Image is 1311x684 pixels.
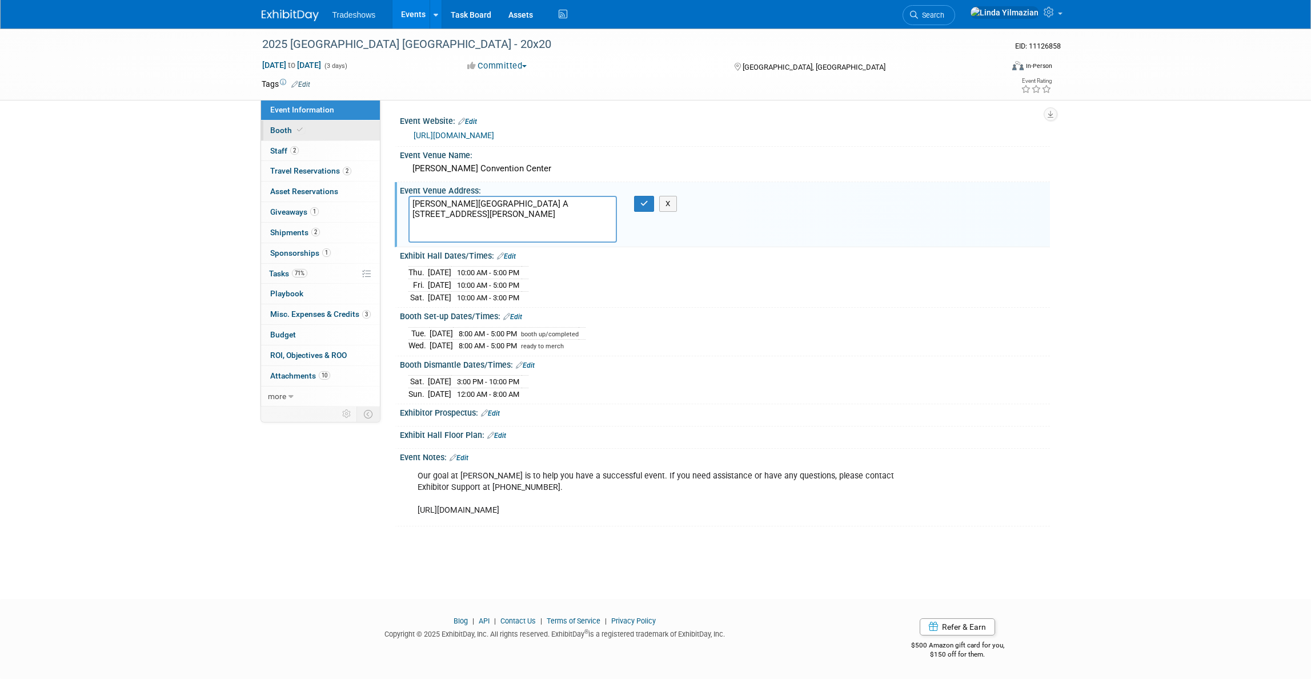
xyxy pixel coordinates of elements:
td: Toggle Event Tabs [356,407,380,421]
a: Edit [516,361,535,369]
a: Edit [458,118,477,126]
span: booth up/completed [521,331,579,338]
a: ROI, Objectives & ROO [261,345,380,365]
td: [DATE] [428,376,451,388]
div: Event Venue Name: [400,147,1050,161]
div: Our goal at [PERSON_NAME] is to help you have a successful event. If you need assistance or have ... [410,465,924,522]
sup: ® [584,629,588,635]
span: | [491,617,499,625]
td: [DATE] [428,388,451,400]
td: Fri. [408,279,428,292]
td: Sat. [408,291,428,303]
span: to [286,61,297,70]
span: Sponsorships [270,248,331,257]
td: Wed. [408,340,430,352]
a: Terms of Service [547,617,600,625]
a: [URL][DOMAIN_NAME] [414,131,494,140]
span: Travel Reservations [270,166,351,175]
a: Privacy Policy [611,617,656,625]
div: Event Rating [1021,78,1052,84]
div: Event Notes: [400,449,1050,464]
span: Search [918,11,944,19]
a: Staff2 [261,141,380,161]
span: more [268,392,286,401]
td: Tags [262,78,310,90]
a: Edit [487,432,506,440]
div: $150 off for them. [865,650,1050,659]
a: Edit [497,252,516,260]
div: Booth Dismantle Dates/Times: [400,356,1050,371]
td: Sat. [408,376,428,388]
span: 2 [290,146,299,155]
span: | [470,617,477,625]
a: Edit [503,313,522,321]
img: Linda Yilmazian [970,6,1039,19]
td: [DATE] [428,291,451,303]
a: Search [903,5,955,25]
a: Playbook [261,284,380,304]
a: Edit [481,409,500,417]
button: Committed [463,60,531,72]
span: 3 [362,310,371,319]
div: Event Venue Address: [400,182,1050,196]
span: [GEOGRAPHIC_DATA], [GEOGRAPHIC_DATA] [743,63,885,71]
a: Refer & Earn [920,618,995,635]
span: 12:00 AM - 8:00 AM [457,390,519,399]
span: 1 [322,248,331,257]
td: Personalize Event Tab Strip [337,407,357,421]
td: [DATE] [428,267,451,279]
div: [PERSON_NAME] Convention Center [408,160,1041,178]
span: | [602,617,610,625]
span: Event Information [270,105,334,114]
a: Shipments2 [261,223,380,243]
span: Shipments [270,228,320,237]
span: Giveaways [270,207,319,216]
div: Event Website: [400,112,1050,127]
a: Sponsorships1 [261,243,380,263]
td: Thu. [408,267,428,279]
a: Giveaways1 [261,202,380,222]
span: Asset Reservations [270,187,338,196]
td: Sun. [408,388,428,400]
span: 2 [343,167,351,175]
span: 1 [310,207,319,216]
td: Tue. [408,327,430,340]
span: Staff [270,146,299,155]
span: 10 [319,371,330,380]
span: Playbook [270,289,303,298]
a: Edit [291,81,310,88]
div: $500 Amazon gift card for you, [865,633,1050,659]
span: Misc. Expenses & Credits [270,309,371,319]
td: [DATE] [430,327,453,340]
span: 71% [292,269,307,277]
a: Misc. Expenses & Credits3 [261,304,380,324]
button: X [659,196,677,212]
td: [DATE] [428,279,451,292]
div: Exhibitor Prospectus: [400,404,1050,419]
span: Tasks [269,269,307,278]
div: Exhibit Hall Floor Plan: [400,427,1050,441]
span: ready to merch [521,343,564,350]
a: more [261,387,380,407]
a: Travel Reservations2 [261,161,380,181]
span: 2 [311,228,320,236]
span: 10:00 AM - 5:00 PM [457,281,519,289]
img: ExhibitDay [262,10,319,21]
span: Tradeshows [332,10,376,19]
a: API [479,617,490,625]
span: Attachments [270,371,330,380]
div: Booth Set-up Dates/Times: [400,308,1050,323]
span: 8:00 AM - 5:00 PM [459,329,517,338]
div: 2025 [GEOGRAPHIC_DATA] [GEOGRAPHIC_DATA] - 20x20 [258,34,985,55]
span: 10:00 AM - 3:00 PM [457,293,519,302]
span: Event ID: 11126858 [1015,42,1061,50]
a: Event Information [261,100,380,120]
div: Exhibit Hall Dates/Times: [400,247,1050,262]
span: Booth [270,126,305,135]
a: Tasks71% [261,264,380,284]
span: 10:00 AM - 5:00 PM [457,268,519,277]
span: 3:00 PM - 10:00 PM [457,377,519,386]
i: Booth reservation complete [297,127,303,133]
span: [DATE] [DATE] [262,60,322,70]
a: Contact Us [500,617,536,625]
